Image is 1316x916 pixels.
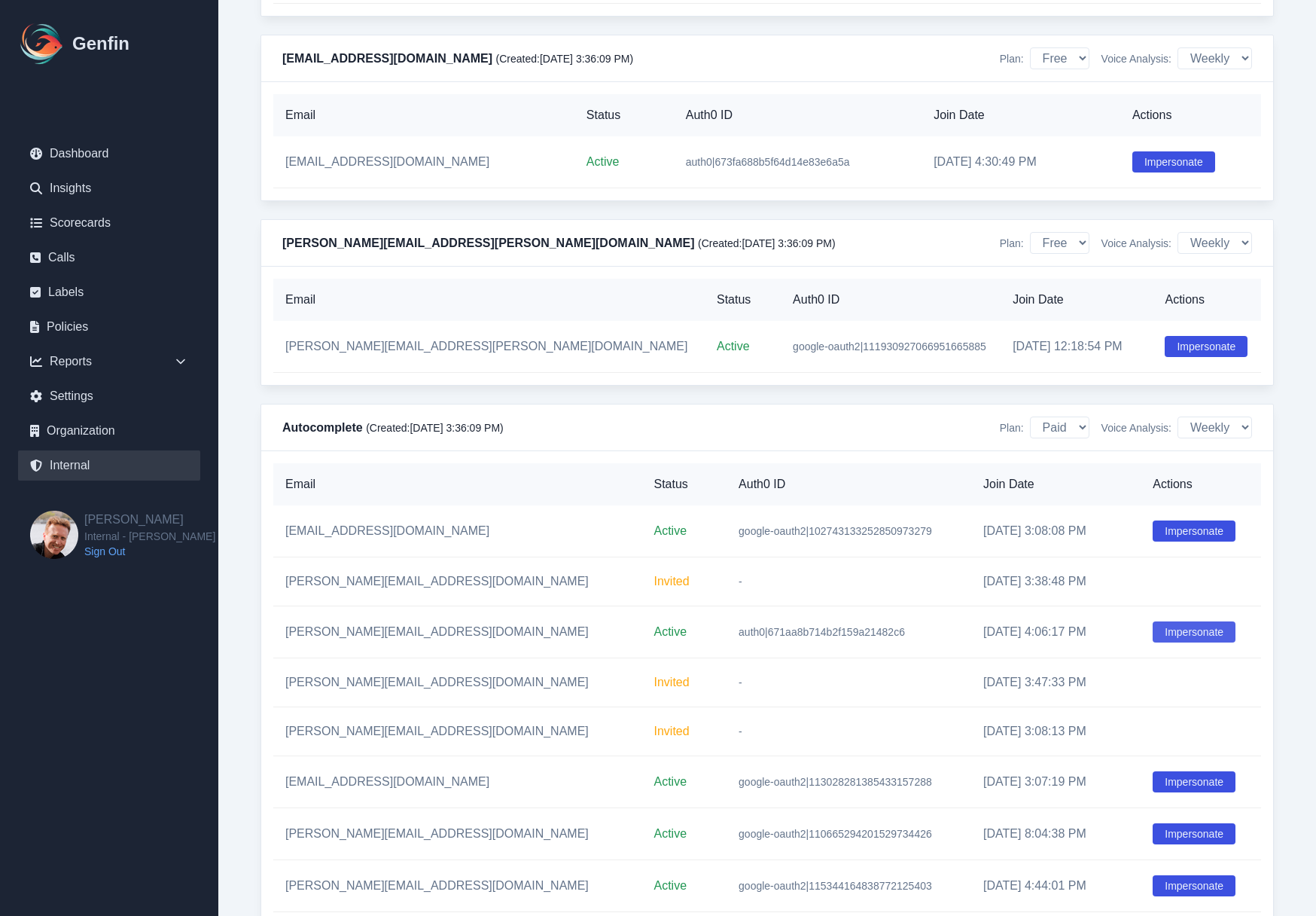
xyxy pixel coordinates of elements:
td: [DATE] 3:07:19 PM [971,756,1141,808]
th: Actions [1141,463,1261,505]
span: (Created: [DATE] 3:36:09 PM ) [698,237,836,249]
span: Plan: [1000,51,1024,66]
td: [PERSON_NAME][EMAIL_ADDRESS][DOMAIN_NAME] [273,860,642,912]
span: (Created: [DATE] 3:36:09 PM ) [366,422,504,434]
span: Active [654,775,687,788]
h4: [PERSON_NAME][EMAIL_ADDRESS][PERSON_NAME][DOMAIN_NAME] [282,234,836,252]
span: google-oauth2|113028281385433157288 [739,776,932,788]
td: [PERSON_NAME][EMAIL_ADDRESS][DOMAIN_NAME] [273,658,642,707]
a: Organization [18,416,200,446]
img: Brian Dunagan [30,511,78,559]
td: [PERSON_NAME][EMAIL_ADDRESS][DOMAIN_NAME] [273,808,642,860]
h4: [EMAIL_ADDRESS][DOMAIN_NAME] [282,50,633,68]
td: [DATE] 12:18:54 PM [1001,321,1153,373]
td: [DATE] 4:44:01 PM [971,860,1141,912]
button: Impersonate [1153,621,1235,643]
a: Policies [18,312,200,342]
a: Calls [18,243,200,273]
button: Impersonate [1153,823,1235,844]
th: Actions [1153,279,1261,321]
a: Internal [18,450,200,481]
span: Active [654,625,687,638]
td: [PERSON_NAME][EMAIL_ADDRESS][DOMAIN_NAME] [273,557,642,606]
td: [PERSON_NAME][EMAIL_ADDRESS][DOMAIN_NAME] [273,707,642,756]
h4: Autocomplete [282,419,504,437]
td: [DATE] 3:08:13 PM [971,707,1141,756]
a: Sign Out [84,544,215,559]
span: Active [654,524,687,537]
span: Plan: [1000,420,1024,435]
th: Status [642,463,727,505]
th: Auth0 ID [781,279,1001,321]
span: (Created: [DATE] 3:36:09 PM ) [496,53,634,65]
span: Active [654,879,687,892]
span: Voice Analysis: [1101,236,1171,251]
td: [DATE] 4:06:17 PM [971,606,1141,658]
a: Insights [18,173,200,203]
span: Invited [654,725,690,737]
span: google-oauth2|111930927066951665885 [793,340,986,353]
th: Auth0 ID [674,94,922,136]
td: [DATE] 8:04:38 PM [971,808,1141,860]
span: google-oauth2|102743133252850973279 [739,525,932,537]
span: google-oauth2|110665294201529734426 [739,828,932,840]
span: - [739,676,742,689]
th: Email [273,279,705,321]
span: Active [586,155,620,168]
button: Impersonate [1132,151,1215,173]
button: Impersonate [1165,336,1247,357]
span: Voice Analysis: [1101,420,1171,435]
span: Plan: [1000,236,1024,251]
td: [DATE] 3:08:08 PM [971,505,1141,557]
a: Dashboard [18,139,200,169]
span: Active [654,827,687,840]
th: Join Date [971,463,1141,505]
span: Active [717,340,750,353]
td: [PERSON_NAME][EMAIL_ADDRESS][DOMAIN_NAME] [273,606,642,658]
a: Labels [18,277,200,307]
a: Scorecards [18,208,200,238]
td: [DATE] 3:38:48 PM [971,557,1141,606]
th: Status [705,279,781,321]
th: Auth0 ID [727,463,971,505]
td: [EMAIL_ADDRESS][DOMAIN_NAME] [273,756,642,808]
img: Logo [18,20,66,68]
th: Actions [1120,94,1261,136]
th: Join Date [1001,279,1153,321]
span: google-oauth2|115344164838772125403 [739,880,932,892]
span: Invited [654,676,690,689]
span: Invited [654,575,690,588]
th: Email [273,94,574,136]
a: Settings [18,381,200,411]
div: Reports [18,347,200,377]
span: Voice Analysis: [1101,51,1171,66]
td: [DATE] 3:47:33 PM [971,658,1141,707]
h1: Genfin [72,32,129,56]
button: Impersonate [1153,521,1235,542]
span: auth0|673fa688b5f64d14e83e6a5a [686,156,850,168]
span: Internal - [PERSON_NAME] [84,529,215,544]
td: [EMAIL_ADDRESS][DOMAIN_NAME] [273,136,574,188]
th: Email [273,463,642,505]
span: - [739,576,742,588]
span: auth0|671aa8b714b2f159a21482c6 [739,626,905,638]
td: [PERSON_NAME][EMAIL_ADDRESS][PERSON_NAME][DOMAIN_NAME] [273,321,705,373]
span: - [739,725,742,737]
th: Join Date [922,94,1120,136]
td: [DATE] 4:30:49 PM [922,136,1120,188]
h2: [PERSON_NAME] [84,511,215,529]
button: Impersonate [1153,771,1235,792]
button: Impersonate [1153,875,1235,896]
th: Status [574,94,674,136]
td: [EMAIL_ADDRESS][DOMAIN_NAME] [273,505,642,557]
